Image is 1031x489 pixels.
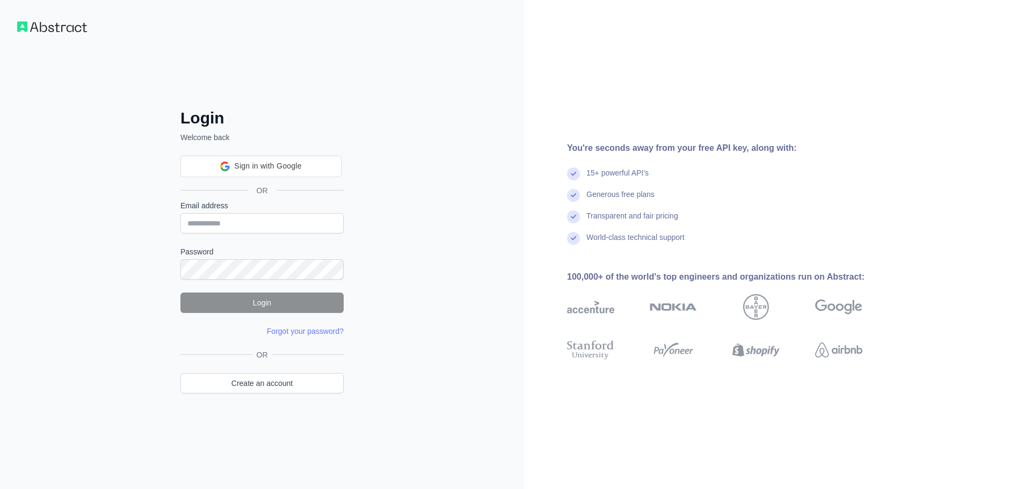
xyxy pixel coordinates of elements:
img: check mark [567,189,580,202]
img: payoneer [650,338,697,362]
label: Password [180,246,344,257]
div: World-class technical support [586,232,685,253]
span: Sign in with Google [234,160,301,172]
div: Sign in with Google [180,156,342,177]
img: check mark [567,210,580,223]
img: airbnb [815,338,862,362]
img: check mark [567,232,580,245]
img: Workflow [17,21,87,32]
div: Generous free plans [586,189,655,210]
img: bayer [743,294,769,320]
span: OR [252,349,272,360]
img: nokia [650,294,697,320]
a: Create an account [180,373,344,393]
div: 100,000+ of the world's top engineers and organizations run on Abstract: [567,271,897,283]
button: Login [180,293,344,313]
div: 15+ powerful API's [586,167,649,189]
img: google [815,294,862,320]
a: Forgot your password? [267,327,344,335]
label: Email address [180,200,344,211]
div: Transparent and fair pricing [586,210,678,232]
span: OR [248,185,277,196]
img: accenture [567,294,614,320]
img: check mark [567,167,580,180]
p: Welcome back [180,132,344,143]
div: You're seconds away from your free API key, along with: [567,142,897,155]
img: stanford university [567,338,614,362]
img: shopify [732,338,780,362]
h2: Login [180,108,344,128]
